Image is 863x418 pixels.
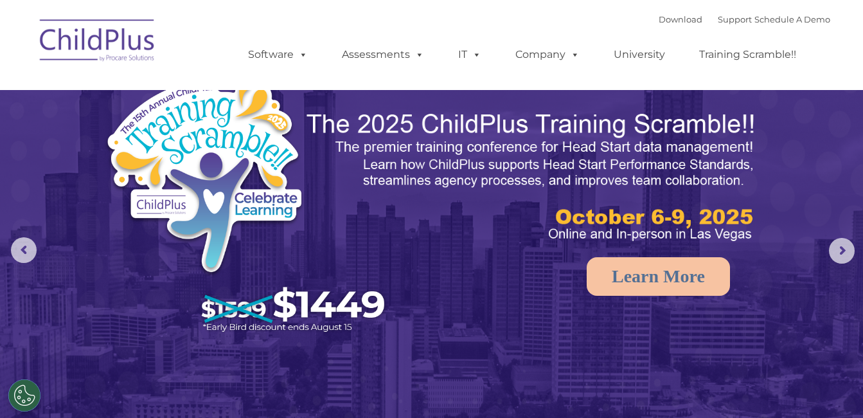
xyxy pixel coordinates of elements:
[235,42,321,68] a: Software
[587,257,730,296] a: Learn More
[33,10,162,75] img: ChildPlus by Procare Solutions
[659,14,702,24] a: Download
[659,14,830,24] font: |
[686,42,809,68] a: Training Scramble!!
[503,42,592,68] a: Company
[8,379,40,412] button: Cookies Settings
[754,14,830,24] a: Schedule A Demo
[329,42,437,68] a: Assessments
[601,42,678,68] a: University
[445,42,494,68] a: IT
[718,14,752,24] a: Support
